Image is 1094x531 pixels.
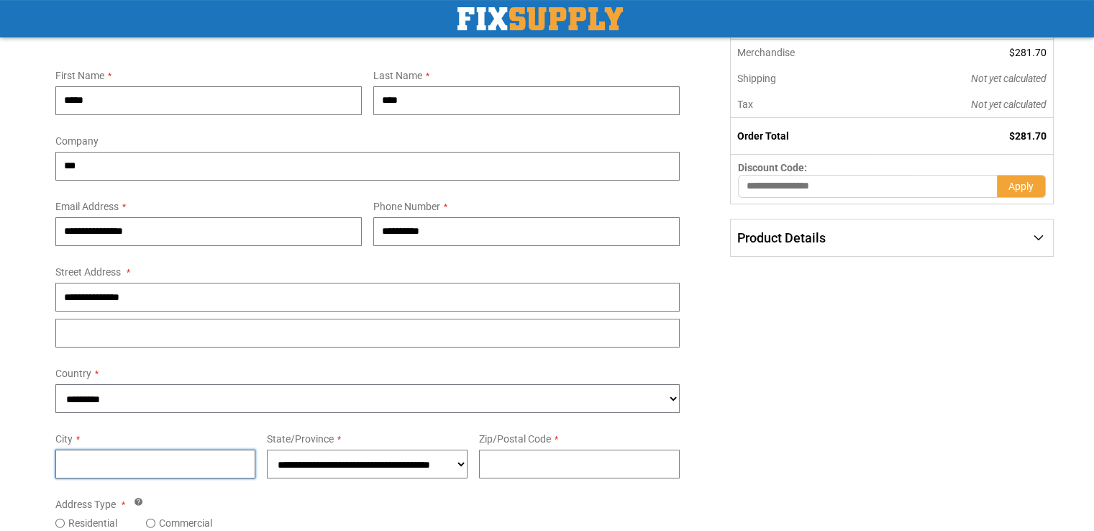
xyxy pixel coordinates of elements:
span: Product Details [737,230,826,245]
span: Address Type [55,499,116,510]
span: First Name [55,70,104,81]
img: Fix Industrial Supply [457,7,623,30]
span: Country [55,368,91,379]
span: Shipping [737,73,776,84]
th: Tax [731,91,874,118]
span: Zip/Postal Code [479,433,551,445]
span: Phone Number [373,201,440,212]
button: Apply [997,175,1046,198]
th: Merchandise [731,40,874,65]
a: store logo [457,7,623,30]
span: Not yet calculated [971,73,1047,84]
span: $281.70 [1009,47,1047,58]
span: Discount Code: [738,162,807,173]
label: Residential [68,516,117,530]
span: Street Address [55,266,121,278]
span: Not yet calculated [971,99,1047,110]
span: City [55,433,73,445]
span: Email Address [55,201,119,212]
label: Commercial [159,516,212,530]
strong: Order Total [737,130,789,142]
span: Company [55,135,99,147]
span: State/Province [267,433,334,445]
span: Last Name [373,70,422,81]
span: Apply [1008,181,1034,192]
span: $281.70 [1009,130,1047,142]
